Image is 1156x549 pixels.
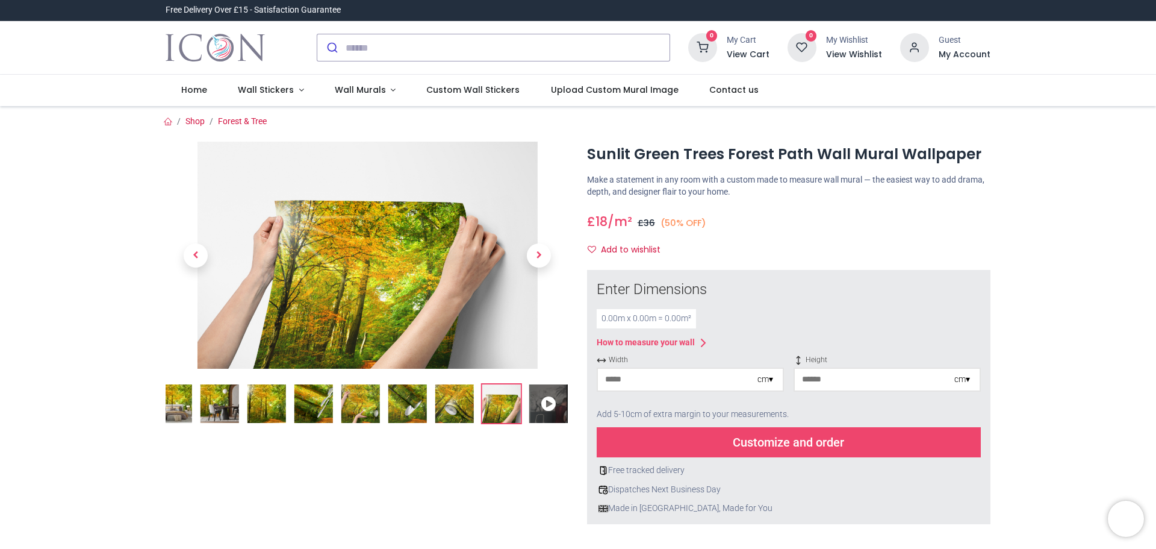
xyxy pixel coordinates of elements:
[588,245,596,254] i: Add to wishlist
[166,176,226,335] a: Previous
[597,280,981,300] div: Enter Dimensions
[727,49,769,61] a: View Cart
[738,4,990,16] iframe: Customer reviews powered by Trustpilot
[238,84,294,96] span: Wall Stickers
[247,384,286,423] img: WS-46081-03
[597,484,981,496] div: Dispatches Next Business Day
[788,42,816,52] a: 0
[587,144,990,165] h1: Sunlit Green Trees Forest Path Wall Mural Wallpaper
[1108,501,1144,537] iframe: Brevo live chat
[939,34,990,46] div: Guest
[608,213,632,230] span: /m²
[185,116,205,126] a: Shop
[706,30,718,42] sup: 0
[184,243,208,268] span: Previous
[598,504,608,513] img: uk
[587,213,608,230] span: £
[954,374,970,386] div: cm ▾
[222,75,319,106] a: Wall Stickers
[218,116,267,126] a: Forest & Tree
[727,34,769,46] div: My Cart
[319,75,411,106] a: Wall Murals
[826,34,882,46] div: My Wishlist
[166,4,341,16] div: Free Delivery Over £15 - Satisfaction Guarantee
[509,176,569,335] a: Next
[757,374,773,386] div: cm ▾
[597,309,696,328] div: 0.00 m x 0.00 m = 0.00 m²
[688,42,717,52] a: 0
[644,217,655,229] span: 36
[426,84,520,96] span: Custom Wall Stickers
[388,384,427,423] img: Extra product image
[482,384,521,423] img: Extra product image
[317,34,346,61] button: Submit
[587,174,990,198] p: Make a statement in any room with a custom made to measure wall mural — the easiest way to add dr...
[939,49,990,61] a: My Account
[551,84,679,96] span: Upload Custom Mural Image
[341,384,380,423] img: Extra product image
[200,384,239,423] img: WS-46081-02
[435,384,474,423] img: Extra product image
[294,384,333,423] img: Extra product image
[597,427,981,457] div: Customize and order
[660,217,706,230] small: (50% OFF)
[154,384,192,423] img: Sunlit Green Trees Forest Path Wall Mural Wallpaper
[527,243,551,268] span: Next
[595,213,608,230] span: 18
[826,49,882,61] a: View Wishlist
[597,465,981,477] div: Free tracked delivery
[166,31,265,64] img: Icon Wall Stickers
[166,142,569,369] img: Product image
[794,355,981,365] span: Height
[638,217,655,229] span: £
[709,84,759,96] span: Contact us
[597,503,981,515] div: Made in [GEOGRAPHIC_DATA], Made for You
[181,84,207,96] span: Home
[166,31,265,64] a: Logo of Icon Wall Stickers
[597,337,695,349] div: How to measure your wall
[587,240,671,260] button: Add to wishlistAdd to wishlist
[806,30,817,42] sup: 0
[597,355,784,365] span: Width
[335,84,386,96] span: Wall Murals
[597,401,981,428] div: Add 5-10cm of extra margin to your measurements.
